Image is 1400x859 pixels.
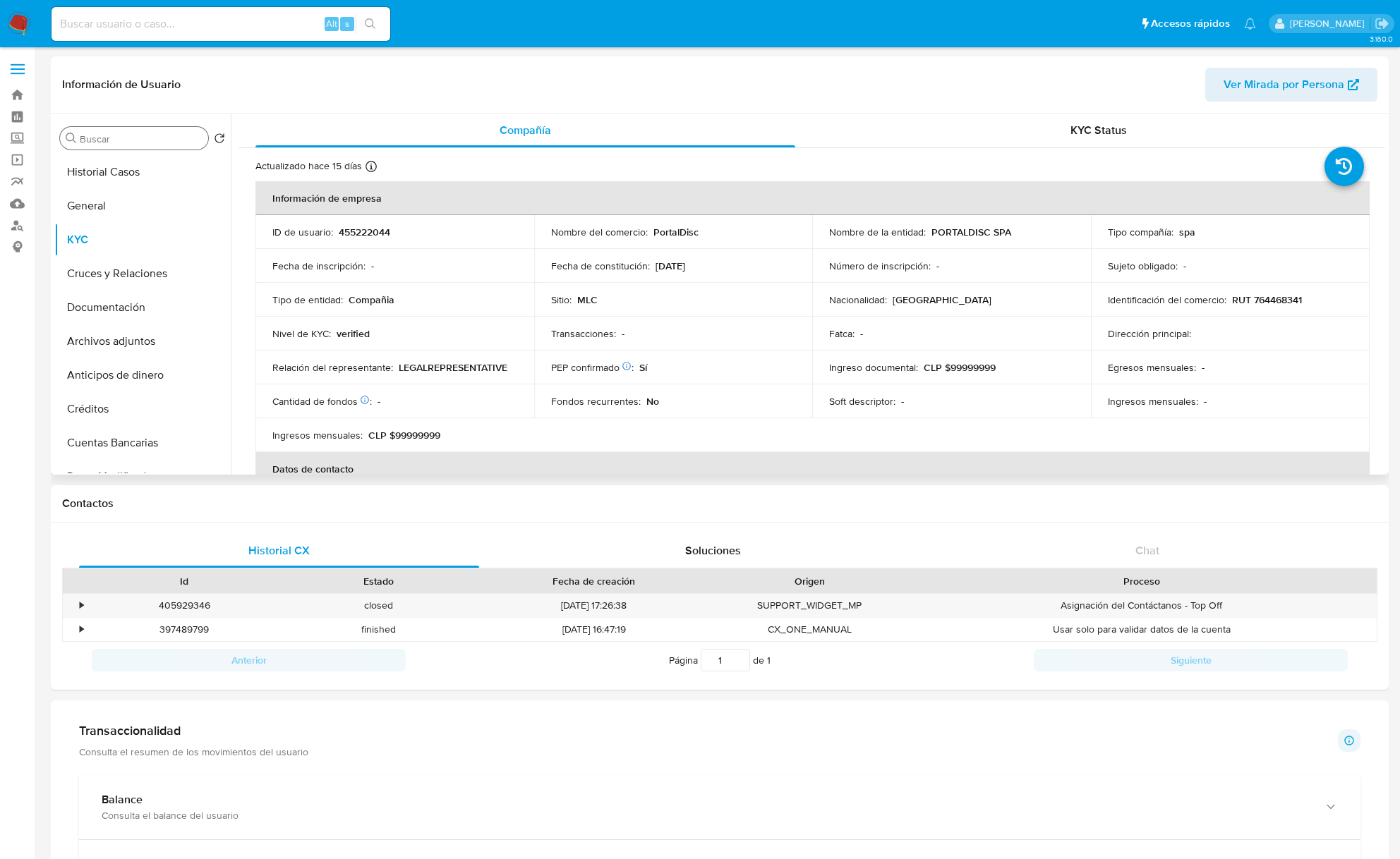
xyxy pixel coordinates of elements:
p: ID de usuario : [272,226,333,238]
button: Datos Modificados [54,460,231,494]
p: Sitio : [551,293,572,306]
div: Fecha de creación [485,574,702,588]
p: Nombre de la entidad : [829,226,926,238]
div: [DATE] 17:26:38 [475,594,712,617]
input: Buscar [80,133,203,145]
p: MLC [577,293,598,306]
p: Nacionalidad : [829,293,887,306]
p: Soft descriptor : [829,395,895,408]
div: finished [282,618,476,641]
button: General [54,189,231,223]
button: Créditos [54,392,231,426]
p: - [1204,395,1207,408]
button: Historial Casos [54,155,231,189]
p: verified [337,327,370,340]
span: Soluciones [685,542,741,559]
div: 397489799 [87,618,282,641]
button: Anticipos de dinero [54,358,231,392]
div: Id [97,574,272,588]
p: [GEOGRAPHIC_DATA] [893,293,991,306]
p: Nivel de KYC : [272,327,331,340]
h1: Contactos [62,496,1377,511]
p: - [371,260,374,272]
p: Ingresos mensuales : [1108,395,1198,408]
p: PortalDisc [653,226,699,238]
p: - [1183,260,1186,272]
p: Egresos mensuales : [1108,361,1196,374]
a: Notificaciones [1244,18,1256,30]
p: spa [1179,226,1195,238]
p: Fecha de inscripción : [272,260,366,272]
p: Nombre del comercio : [551,226,648,238]
div: closed [282,594,476,617]
p: nicolas.luzardo@mercadolibre.com [1290,17,1370,30]
button: Buscar [66,133,77,144]
p: LEGALREPRESENTATIVE [399,361,507,374]
p: Tipo de entidad : [272,293,343,306]
button: Siguiente [1034,649,1348,671]
div: SUPPORT_WIDGET_MP [713,594,907,617]
button: Volver al orden por defecto [214,133,225,148]
p: No [646,395,659,408]
p: - [936,260,939,272]
div: • [80,599,83,612]
div: [DATE] 16:47:19 [475,618,712,641]
p: RUT 764468341 [1232,293,1302,306]
p: PORTALDISC SPA [931,226,1011,238]
p: Identificación del comercio : [1108,293,1226,306]
p: Compañia [349,293,394,306]
p: Relación del representante : [272,361,393,374]
p: 455222044 [339,226,390,238]
button: Cuentas Bancarias [54,426,231,460]
p: - [378,395,380,408]
button: Documentación [54,291,231,324]
a: Salir [1375,16,1389,31]
p: Número de inscripción : [829,260,931,272]
p: Sujeto obligado : [1108,260,1178,272]
p: PEP confirmado : [551,361,634,374]
p: - [1202,361,1205,374]
div: Asignación del Contáctanos - Top Off [906,594,1377,617]
button: Cruces y Relaciones [54,257,231,291]
button: Archivos adjuntos [54,324,231,358]
p: Actualizado hace 15 días [255,159,362,173]
button: KYC [54,223,231,257]
p: Fondos recurrentes : [551,395,641,408]
div: Usar solo para validar datos de la cuenta [906,618,1377,641]
span: Alt [326,17,337,30]
button: Anterior [92,649,406,671]
div: • [80,623,83,636]
p: - [901,395,904,408]
span: s [345,17,349,30]
th: Información de empresa [255,181,1370,215]
span: Chat [1135,542,1159,559]
p: Ingreso documental : [829,361,918,374]
p: - [622,327,624,340]
p: - [860,327,863,340]
p: Ingresos mensuales : [272,429,363,441]
span: KYC Status [1070,122,1127,138]
span: 1 [767,653,771,667]
p: CLP $99999999 [368,429,440,441]
div: CX_ONE_MANUAL [713,618,907,641]
p: Fatca : [829,327,855,340]
span: Historial CX [248,542,310,559]
span: Ver Mirada por Persona [1224,68,1344,102]
p: Sí [639,361,647,374]
input: Buscar usuario o caso... [52,15,390,33]
button: Ver Mirada por Persona [1205,68,1377,102]
p: Cantidad de fondos : [272,395,372,408]
p: CLP $99999999 [924,361,996,374]
div: Origen [723,574,897,588]
th: Datos de contacto [255,452,1370,486]
span: Página de [669,649,771,671]
button: search-icon [356,14,385,34]
div: Estado [291,574,466,588]
p: Transacciones : [551,327,616,340]
div: 405929346 [87,594,282,617]
div: Proceso [916,574,1367,588]
p: Fecha de constitución : [551,260,650,272]
p: Tipo compañía : [1108,226,1173,238]
span: Compañía [500,122,551,138]
p: Dirección principal : [1108,327,1191,340]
